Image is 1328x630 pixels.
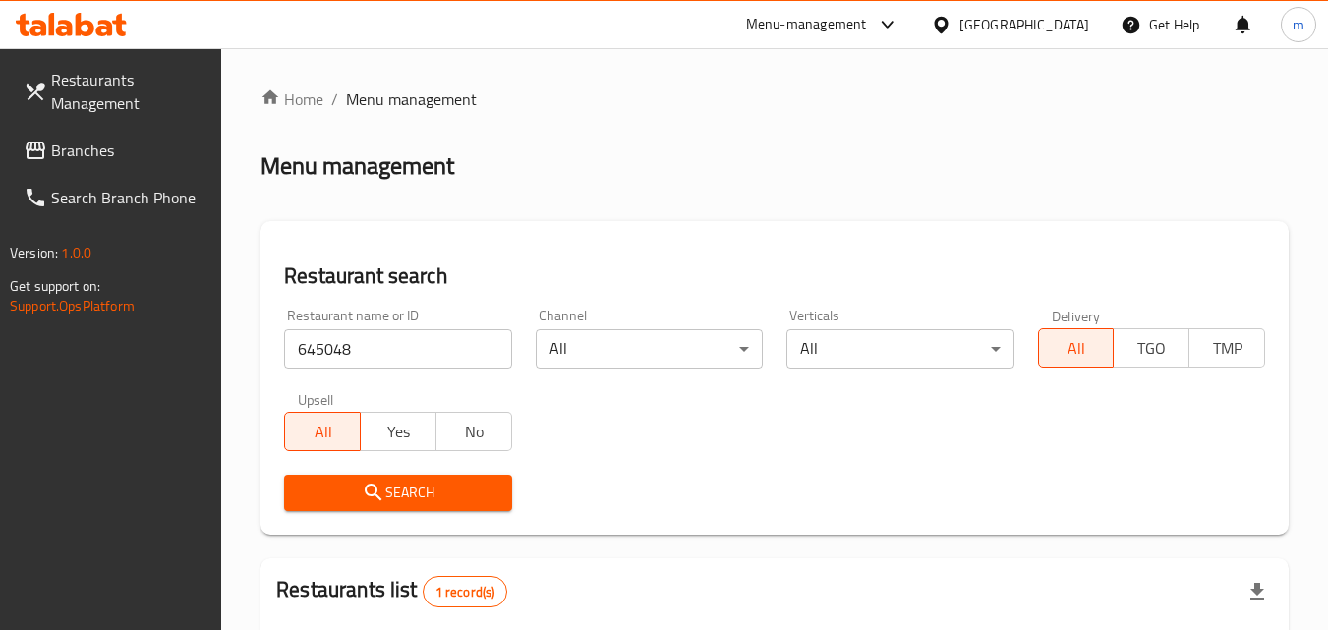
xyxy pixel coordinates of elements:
span: All [1047,334,1107,363]
nav: breadcrumb [260,87,1289,111]
span: TMP [1197,334,1257,363]
a: Search Branch Phone [8,174,222,221]
span: m [1293,14,1304,35]
a: Branches [8,127,222,174]
button: All [284,412,361,451]
span: All [293,418,353,446]
h2: Menu management [260,150,454,182]
span: Restaurants Management [51,68,206,115]
li: / [331,87,338,111]
button: TMP [1188,328,1265,368]
span: Branches [51,139,206,162]
button: TGO [1113,328,1189,368]
span: Yes [369,418,429,446]
div: Export file [1234,568,1281,615]
div: All [786,329,1013,369]
button: Yes [360,412,436,451]
div: All [536,329,763,369]
span: 1.0.0 [61,240,91,265]
span: Get support on: [10,273,100,299]
span: TGO [1122,334,1182,363]
label: Upsell [298,392,334,406]
div: [GEOGRAPHIC_DATA] [959,14,1089,35]
input: Search for restaurant name or ID.. [284,329,511,369]
a: Home [260,87,323,111]
button: No [435,412,512,451]
h2: Restaurant search [284,261,1265,291]
h2: Restaurants list [276,575,507,607]
button: Search [284,475,511,511]
span: Search Branch Phone [51,186,206,209]
div: Menu-management [746,13,867,36]
span: No [444,418,504,446]
a: Support.OpsPlatform [10,293,135,318]
span: 1 record(s) [424,583,507,601]
span: Search [300,481,495,505]
label: Delivery [1052,309,1101,322]
span: Menu management [346,87,477,111]
span: Version: [10,240,58,265]
div: Total records count [423,576,508,607]
button: All [1038,328,1115,368]
a: Restaurants Management [8,56,222,127]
